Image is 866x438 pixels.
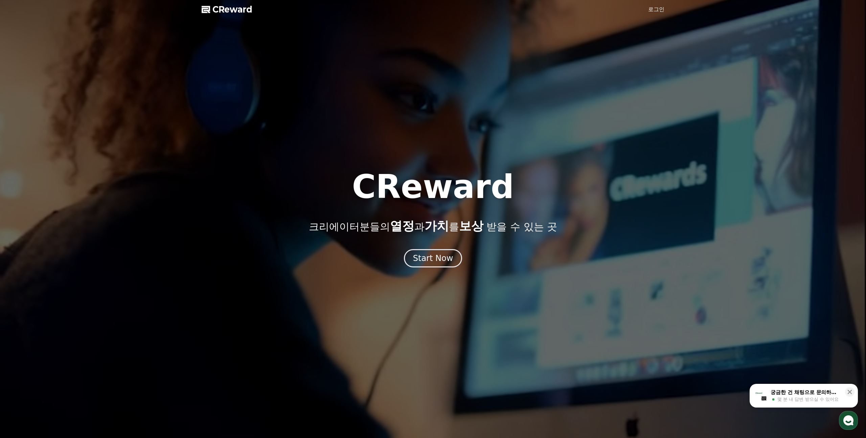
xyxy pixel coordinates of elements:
[404,256,462,262] a: Start Now
[202,4,252,15] a: CReward
[309,219,557,233] p: 크리에이터분들의 과 를 받을 수 있는 곳
[2,215,45,232] a: 홈
[105,225,113,230] span: 설정
[425,219,449,233] span: 가치
[413,253,453,264] div: Start Now
[212,4,252,15] span: CReward
[390,219,414,233] span: 열정
[87,215,130,232] a: 설정
[21,225,25,230] span: 홈
[62,225,70,231] span: 대화
[404,249,462,267] button: Start Now
[352,171,514,203] h1: CReward
[648,5,664,14] a: 로그인
[45,215,87,232] a: 대화
[459,219,483,233] span: 보상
